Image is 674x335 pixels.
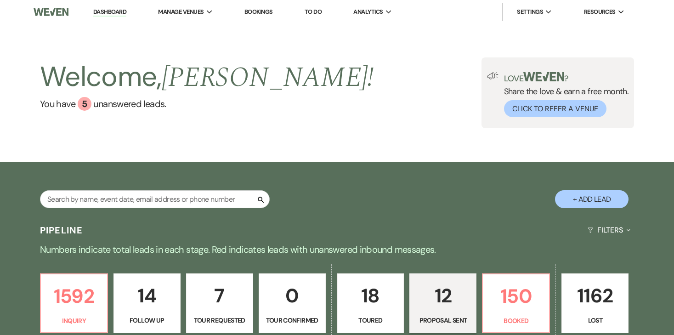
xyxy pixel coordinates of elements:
p: Tour Requested [192,315,247,325]
a: You have 5 unanswered leads. [40,97,374,111]
img: loud-speaker-illustration.svg [487,72,498,79]
p: Inquiry [46,316,102,326]
a: 12Proposal Sent [409,273,476,333]
p: 18 [343,280,398,311]
a: 18Toured [337,273,404,333]
p: 0 [265,280,320,311]
a: 150Booked [482,273,550,333]
span: Manage Venues [158,7,204,17]
a: Bookings [244,8,273,16]
span: Resources [584,7,616,17]
img: Weven Logo [34,2,68,22]
h2: Welcome, [40,57,374,97]
p: Proposal Sent [415,315,470,325]
span: Settings [517,7,543,17]
div: Share the love & earn a free month. [498,72,629,117]
span: Analytics [353,7,383,17]
button: Click to Refer a Venue [504,100,606,117]
p: Numbers indicate total leads in each stage. Red indicates leads with unanswered inbound messages. [6,242,668,257]
img: weven-logo-green.svg [523,72,564,81]
div: 5 [78,97,91,111]
p: 150 [488,281,544,312]
p: Follow Up [119,315,175,325]
p: 12 [415,280,470,311]
p: 7 [192,280,247,311]
p: Love ? [504,72,629,83]
h3: Pipeline [40,224,83,237]
a: 1592Inquiry [40,273,108,333]
a: 14Follow Up [113,273,181,333]
a: 1162Lost [561,273,629,333]
button: Filters [584,218,634,242]
input: Search by name, event date, email address or phone number [40,190,270,208]
a: 0Tour Confirmed [259,273,326,333]
p: Booked [488,316,544,326]
p: 1592 [46,281,102,312]
p: 14 [119,280,175,311]
p: Toured [343,315,398,325]
button: + Add Lead [555,190,629,208]
a: Dashboard [93,8,126,17]
span: [PERSON_NAME] ! [162,57,374,99]
a: To Do [305,8,322,16]
p: Lost [567,315,623,325]
a: 7Tour Requested [186,273,253,333]
p: Tour Confirmed [265,315,320,325]
p: 1162 [567,280,623,311]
